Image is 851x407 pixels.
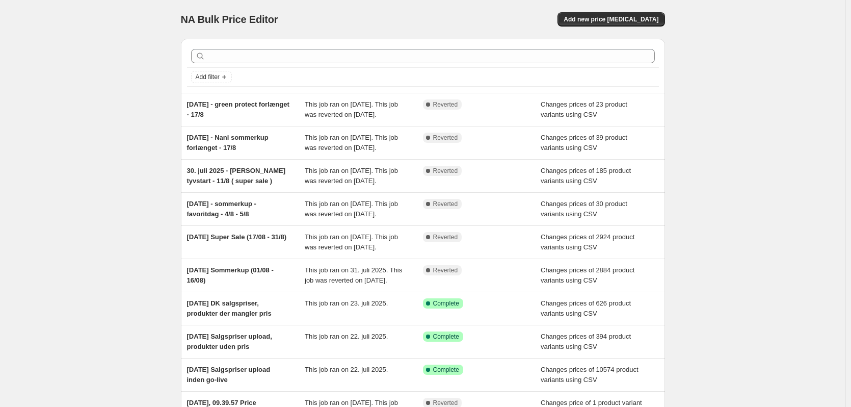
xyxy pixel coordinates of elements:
[305,200,398,218] span: This job ran on [DATE]. This job was reverted on [DATE].
[187,134,269,151] span: [DATE] - Nani sommerkup forlænget - 17/8
[187,299,272,317] span: [DATE] DK salgspriser, produkter der mangler pris
[187,266,274,284] span: [DATE] Sommerkup (01/08 - 16/08)
[433,233,458,241] span: Reverted
[541,299,631,317] span: Changes prices of 626 product variants using CSV
[541,333,631,350] span: Changes prices of 394 product variants using CSV
[433,399,458,407] span: Reverted
[187,233,287,241] span: [DATE] Super Sale (17/08 - 31/8)
[191,71,232,83] button: Add filter
[433,100,458,109] span: Reverted
[187,100,289,118] span: [DATE] - green protect forlænget - 17/8
[305,366,388,373] span: This job ran on 22. juli 2025.
[305,299,388,307] span: This job ran on 23. juli 2025.
[433,333,459,341] span: Complete
[187,366,271,384] span: [DATE] Salgspriser upload inden go-live
[541,167,631,185] span: Changes prices of 185 product variants using CSV
[305,333,388,340] span: This job ran on 22. juli 2025.
[305,233,398,251] span: This job ran on [DATE]. This job was reverted on [DATE].
[187,333,272,350] span: [DATE] Salgspriser upload, produkter uden pris
[305,167,398,185] span: This job ran on [DATE]. This job was reverted on [DATE].
[181,14,278,25] span: NA Bulk Price Editor
[433,366,459,374] span: Complete
[433,167,458,175] span: Reverted
[187,167,286,185] span: 30. juli 2025 - [PERSON_NAME] tyvstart - 11/8 ( super sale )
[433,299,459,308] span: Complete
[433,200,458,208] span: Reverted
[187,200,256,218] span: [DATE] - sommerkup - favoritdag - 4/8 - 5/8
[305,100,398,118] span: This job ran on [DATE]. This job was reverted on [DATE].
[564,15,658,23] span: Add new price [MEDICAL_DATA]
[541,266,634,284] span: Changes prices of 2884 product variants using CSV
[541,233,634,251] span: Changes prices of 2924 product variants using CSV
[541,399,642,406] span: Changes price of 1 product variant
[433,134,458,142] span: Reverted
[433,266,458,274] span: Reverted
[541,366,639,384] span: Changes prices of 10574 product variants using CSV
[557,12,664,27] button: Add new price [MEDICAL_DATA]
[541,100,627,118] span: Changes prices of 23 product variants using CSV
[541,200,627,218] span: Changes prices of 30 product variants using CSV
[305,134,398,151] span: This job ran on [DATE]. This job was reverted on [DATE].
[196,73,220,81] span: Add filter
[541,134,627,151] span: Changes prices of 39 product variants using CSV
[305,266,402,284] span: This job ran on 31. juli 2025. This job was reverted on [DATE].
